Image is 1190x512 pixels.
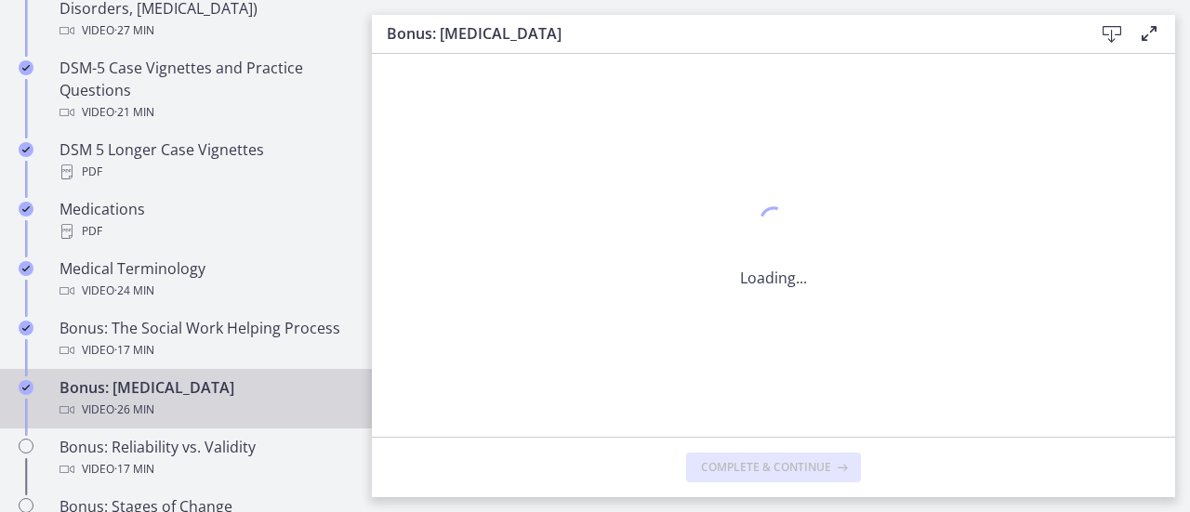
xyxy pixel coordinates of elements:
[114,458,154,480] span: · 17 min
[59,101,350,124] div: Video
[19,202,33,217] i: Completed
[19,321,33,335] i: Completed
[59,339,350,361] div: Video
[19,380,33,395] i: Completed
[114,101,154,124] span: · 21 min
[740,267,807,289] p: Loading...
[59,257,350,302] div: Medical Terminology
[686,453,861,482] button: Complete & continue
[19,60,33,75] i: Completed
[59,317,350,361] div: Bonus: The Social Work Helping Process
[59,220,350,243] div: PDF
[701,460,831,475] span: Complete & continue
[59,138,350,183] div: DSM 5 Longer Case Vignettes
[59,436,350,480] div: Bonus: Reliability vs. Validity
[740,202,807,244] div: 1
[59,20,350,42] div: Video
[59,376,350,421] div: Bonus: [MEDICAL_DATA]
[19,261,33,276] i: Completed
[114,399,154,421] span: · 26 min
[59,399,350,421] div: Video
[59,198,350,243] div: Medications
[114,280,154,302] span: · 24 min
[59,57,350,124] div: DSM-5 Case Vignettes and Practice Questions
[59,458,350,480] div: Video
[387,22,1064,45] h3: Bonus: [MEDICAL_DATA]
[114,20,154,42] span: · 27 min
[114,339,154,361] span: · 17 min
[19,142,33,157] i: Completed
[59,280,350,302] div: Video
[59,161,350,183] div: PDF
